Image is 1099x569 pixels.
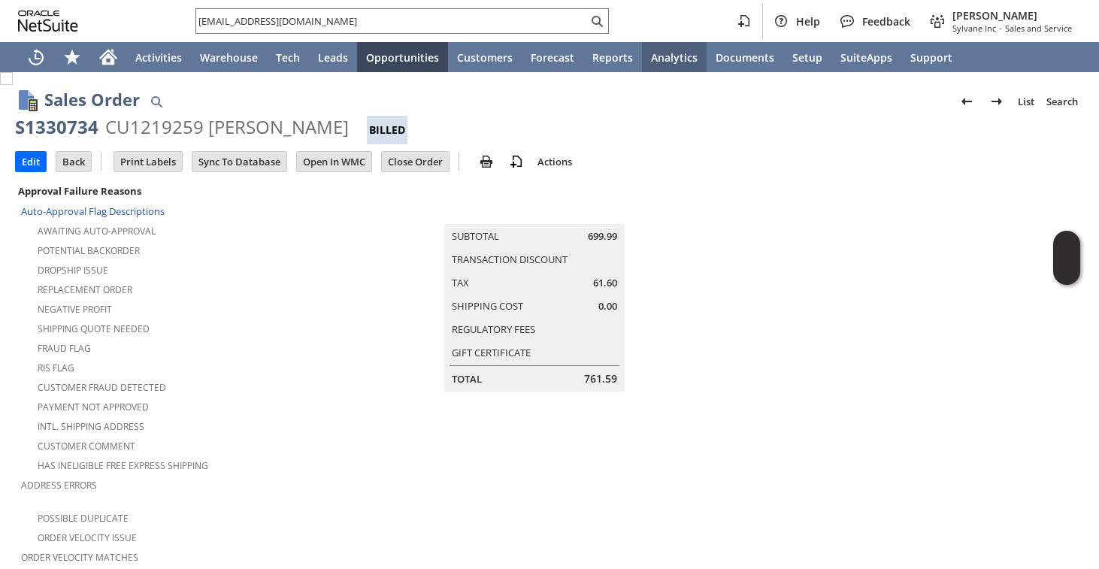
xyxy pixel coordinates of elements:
[38,225,156,238] a: Awaiting Auto-Approval
[135,50,182,65] span: Activities
[831,42,901,72] a: SuiteApps
[531,50,574,65] span: Forecast
[90,42,126,72] a: Home
[452,322,535,336] a: Regulatory Fees
[1012,89,1040,113] a: List
[783,42,831,72] a: Setup
[38,362,74,374] a: RIS flag
[593,276,617,290] span: 61.60
[105,115,349,139] div: CU1219259 [PERSON_NAME]
[38,459,208,472] a: Has Ineligible Free Express Shipping
[901,42,961,72] a: Support
[18,11,78,32] svg: logo
[196,12,588,30] input: Search
[16,152,46,171] input: Edit
[15,181,347,201] div: Approval Failure Reasons
[38,401,149,413] a: Payment not approved
[21,204,165,218] a: Auto-Approval Flag Descriptions
[444,200,625,224] caption: Summary
[366,50,439,65] span: Opportunities
[592,50,633,65] span: Reports
[952,8,1072,23] span: [PERSON_NAME]
[952,23,996,34] span: Sylvane Inc
[21,479,97,492] a: Address Errors
[999,23,1002,34] span: -
[309,42,357,72] a: Leads
[38,531,137,544] a: Order Velocity Issue
[38,264,108,277] a: Dropship Issue
[588,12,606,30] svg: Search
[584,371,617,386] span: 761.59
[988,92,1006,110] img: Next
[642,42,707,72] a: Analytics
[192,152,286,171] input: Sync To Database
[38,440,135,452] a: Customer Comment
[1005,23,1072,34] span: Sales and Service
[1053,259,1080,286] span: Oracle Guided Learning Widget. To move around, please hold and drag
[15,115,98,139] div: S1330734
[27,48,45,66] svg: Recent Records
[448,42,522,72] a: Customers
[276,50,300,65] span: Tech
[796,14,820,29] span: Help
[126,42,191,72] a: Activities
[452,346,531,359] a: Gift Certificate
[1040,89,1084,113] a: Search
[38,303,112,316] a: Negative Profit
[452,372,482,386] a: Total
[357,42,448,72] a: Opportunities
[910,50,952,65] span: Support
[452,253,568,266] a: Transaction Discount
[200,50,258,65] span: Warehouse
[63,48,81,66] svg: Shortcuts
[56,152,91,171] input: Back
[38,283,132,296] a: Replacement Order
[38,342,91,355] a: Fraud Flag
[1053,231,1080,285] iframe: Click here to launch Oracle Guided Learning Help Panel
[44,87,140,112] h1: Sales Order
[38,381,166,394] a: Customer Fraud Detected
[588,229,617,244] span: 699.99
[716,50,774,65] span: Documents
[38,244,140,257] a: Potential Backorder
[38,512,129,525] a: Possible Duplicate
[21,551,138,564] a: Order Velocity Matches
[598,299,617,313] span: 0.00
[99,48,117,66] svg: Home
[452,299,523,313] a: Shipping Cost
[958,92,976,110] img: Previous
[18,42,54,72] a: Recent Records
[477,153,495,171] img: print.svg
[651,50,698,65] span: Analytics
[583,42,642,72] a: Reports
[840,50,892,65] span: SuiteApps
[452,276,469,289] a: Tax
[267,42,309,72] a: Tech
[38,420,144,433] a: Intl. Shipping Address
[367,116,407,144] div: Billed
[54,42,90,72] div: Shortcuts
[382,152,449,171] input: Close Order
[531,155,578,168] a: Actions
[114,152,182,171] input: Print Labels
[507,153,525,171] img: add-record.svg
[318,50,348,65] span: Leads
[457,50,513,65] span: Customers
[191,42,267,72] a: Warehouse
[452,229,499,243] a: Subtotal
[792,50,822,65] span: Setup
[147,92,165,110] img: Quick Find
[862,14,910,29] span: Feedback
[707,42,783,72] a: Documents
[522,42,583,72] a: Forecast
[38,322,150,335] a: Shipping Quote Needed
[297,152,371,171] input: Open In WMC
